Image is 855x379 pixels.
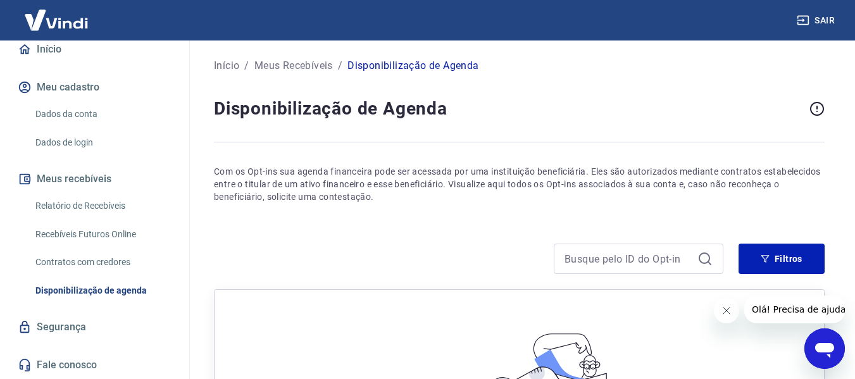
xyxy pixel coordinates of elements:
[8,9,106,19] span: Olá! Precisa de ajuda?
[565,249,692,268] input: Busque pelo ID do Opt-in
[30,278,174,304] a: Disponibilização de agenda
[804,328,845,369] iframe: Botão para abrir a janela de mensagens
[15,351,174,379] a: Fale conosco
[30,130,174,156] a: Dados de login
[739,244,825,274] button: Filtros
[338,58,342,73] p: /
[244,58,249,73] p: /
[30,221,174,247] a: Recebíveis Futuros Online
[214,58,239,73] a: Início
[15,35,174,63] a: Início
[254,58,333,73] a: Meus Recebíveis
[347,58,478,73] p: Disponibilização de Agenda
[744,295,845,323] iframe: Mensagem da empresa
[15,165,174,193] button: Meus recebíveis
[714,298,739,323] iframe: Fechar mensagem
[214,165,825,203] p: Com os Opt-ins sua agenda financeira pode ser acessada por uma instituição beneficiária. Eles são...
[30,249,174,275] a: Contratos com credores
[30,193,174,219] a: Relatório de Recebíveis
[30,101,174,127] a: Dados da conta
[214,96,804,121] h4: Disponibilização de Agenda
[15,1,97,39] img: Vindi
[794,9,840,32] button: Sair
[15,73,174,101] button: Meu cadastro
[15,313,174,341] a: Segurança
